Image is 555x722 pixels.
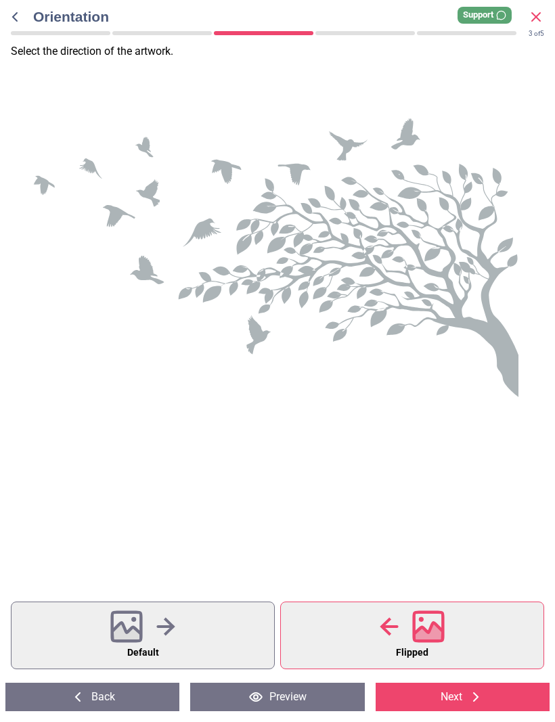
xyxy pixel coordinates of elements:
p: Select the direction of the artwork . [11,44,555,59]
div: of 5 [529,29,544,39]
button: Next [376,683,550,711]
button: Default [11,602,275,669]
span: 3 [529,30,533,37]
button: Preview [190,683,364,711]
span: Orientation [33,7,528,26]
span: Flipped [396,644,428,662]
div: Support [458,7,512,24]
span: Default [127,644,159,662]
button: Back [5,683,179,711]
button: Flipped [280,602,544,669]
